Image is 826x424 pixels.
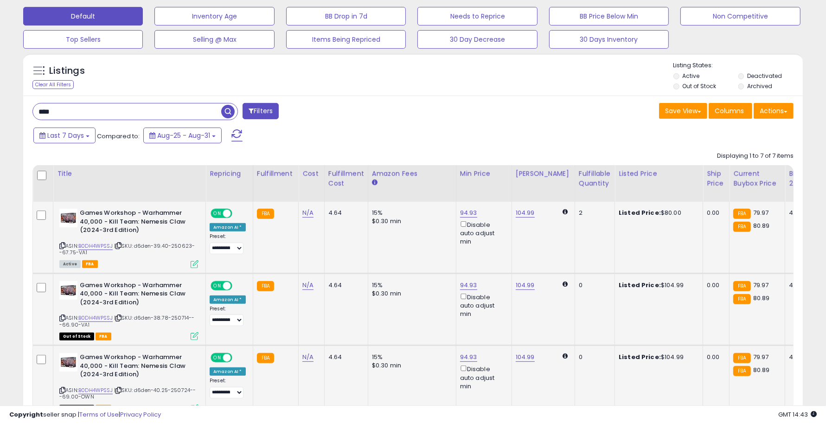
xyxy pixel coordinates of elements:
[516,169,571,179] div: [PERSON_NAME]
[9,411,161,419] div: seller snap | |
[96,333,111,340] span: FBA
[619,353,696,361] div: $104.99
[753,294,770,302] span: 80.89
[302,353,314,362] a: N/A
[372,209,449,217] div: 15%
[733,281,750,291] small: FBA
[460,353,477,362] a: 94.93
[516,353,535,362] a: 104.99
[733,366,750,376] small: FBA
[717,152,794,161] div: Displaying 1 to 7 of 7 items
[59,353,198,411] div: ASIN:
[460,281,477,290] a: 94.93
[753,366,770,374] span: 80.89
[9,410,43,419] strong: Copyright
[120,410,161,419] a: Privacy Policy
[78,314,113,322] a: B0DH4WPSSJ
[79,410,119,419] a: Terms of Use
[460,169,508,179] div: Min Price
[59,281,77,300] img: 41U1sbGUDRL._SL40_.jpg
[707,209,722,217] div: 0.00
[372,179,378,187] small: Amazon Fees.
[549,30,669,49] button: 30 Days Inventory
[733,294,750,304] small: FBA
[753,221,770,230] span: 80.89
[328,281,361,289] div: 4.64
[778,410,817,419] span: 2025-09-8 14:43 GMT
[59,314,195,328] span: | SKU: d6den-38.78-250714---66.90-VA1
[231,210,246,218] span: OFF
[417,30,537,49] button: 30 Day Decrease
[210,306,246,327] div: Preset:
[80,281,192,309] b: Games Workshop - Warhammer 40,000 - Kill Team: Nemesis Claw (2024-3rd Edition)
[257,353,274,363] small: FBA
[23,30,143,49] button: Top Sellers
[733,222,750,232] small: FBA
[747,72,782,80] label: Deactivated
[372,217,449,225] div: $0.30 min
[257,209,274,219] small: FBA
[733,169,781,188] div: Current Buybox Price
[682,72,699,80] label: Active
[707,281,722,289] div: 0.00
[210,367,246,376] div: Amazon AI *
[680,7,800,26] button: Non Competitive
[328,353,361,361] div: 4.64
[210,169,249,179] div: Repricing
[549,7,669,26] button: BB Price Below Min
[243,103,279,119] button: Filters
[286,7,406,26] button: BB Drop in 7d
[707,169,725,188] div: Ship Price
[210,233,246,254] div: Preset:
[57,169,202,179] div: Title
[579,353,608,361] div: 0
[154,7,274,26] button: Inventory Age
[211,354,223,362] span: ON
[210,223,246,231] div: Amazon AI *
[709,103,752,119] button: Columns
[82,260,98,268] span: FBA
[372,169,452,179] div: Amazon Fees
[460,292,505,318] div: Disable auto adjust min
[59,281,198,340] div: ASIN:
[211,282,223,289] span: ON
[372,281,449,289] div: 15%
[59,386,196,400] span: | SKU: d6den-40.25-250724---69.00-OWN
[59,209,77,227] img: 41U1sbGUDRL._SL40_.jpg
[372,353,449,361] div: 15%
[659,103,707,119] button: Save View
[733,209,750,219] small: FBA
[59,333,94,340] span: All listings that are currently out of stock and unavailable for purchase on Amazon
[78,386,113,394] a: B0DH4WPSSJ
[460,219,505,246] div: Disable auto adjust min
[619,209,696,217] div: $80.00
[372,361,449,370] div: $0.30 min
[789,169,823,188] div: BB Share 24h.
[789,281,820,289] div: 42%
[143,128,222,143] button: Aug-25 - Aug-31
[80,209,192,237] b: Games Workshop - Warhammer 40,000 - Kill Team: Nemesis Claw (2024-3rd Edition)
[231,282,246,289] span: OFF
[754,103,794,119] button: Actions
[47,131,84,140] span: Last 7 Days
[753,281,769,289] span: 79.97
[579,209,608,217] div: 2
[516,208,535,218] a: 104.99
[619,281,661,289] b: Listed Price:
[715,106,744,116] span: Columns
[328,209,361,217] div: 4.64
[417,7,537,26] button: Needs to Reprice
[753,208,769,217] span: 79.97
[257,281,274,291] small: FBA
[157,131,210,140] span: Aug-25 - Aug-31
[579,281,608,289] div: 0
[59,260,81,268] span: All listings currently available for purchase on Amazon
[619,353,661,361] b: Listed Price:
[154,30,274,49] button: Selling @ Max
[23,7,143,26] button: Default
[302,169,320,179] div: Cost
[328,169,364,188] div: Fulfillment Cost
[302,208,314,218] a: N/A
[78,242,113,250] a: B0DH4WPSSJ
[619,208,661,217] b: Listed Price:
